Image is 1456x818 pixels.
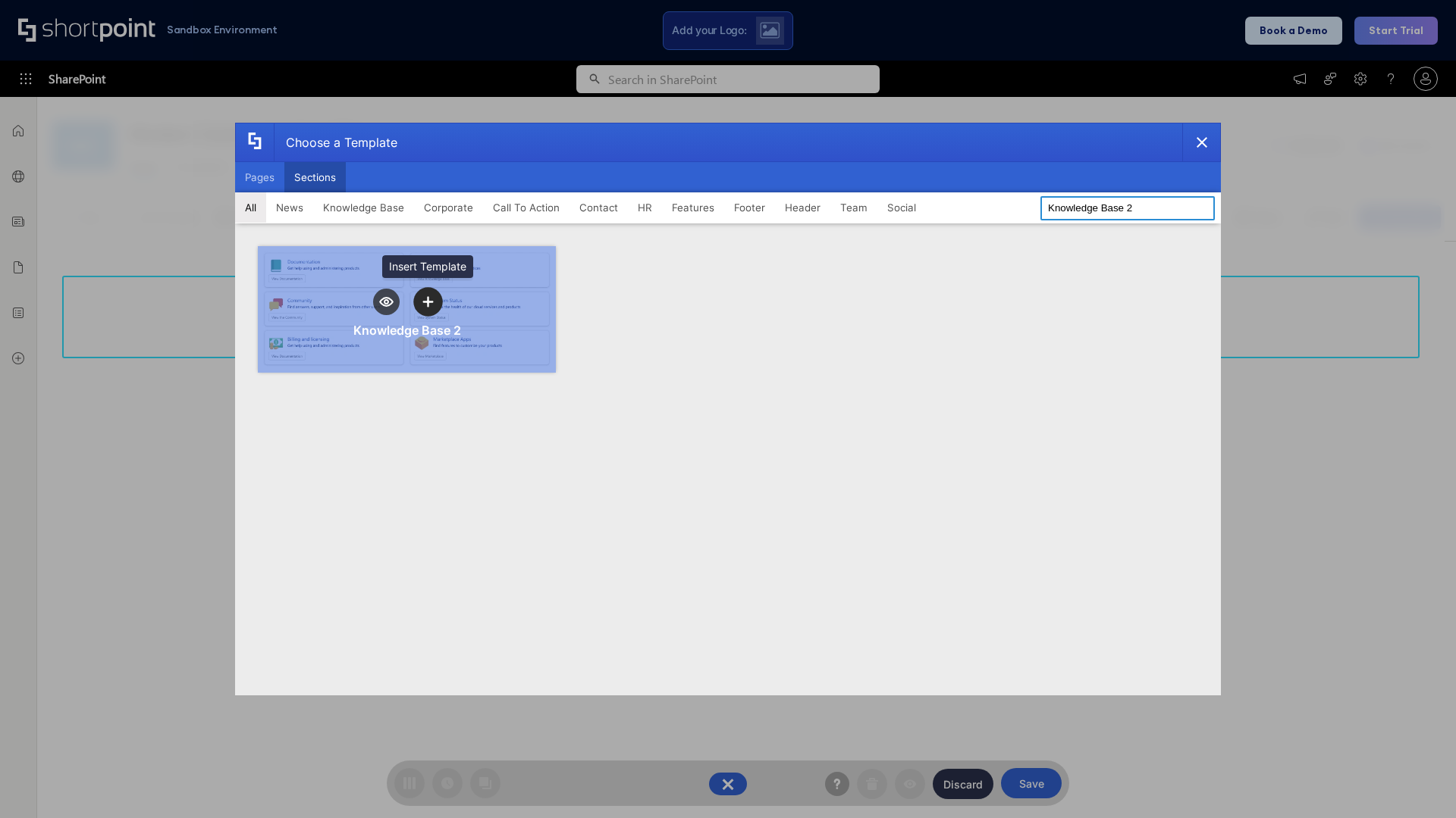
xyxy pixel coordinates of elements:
button: Pages [235,162,284,192]
button: Knowledge Base [313,192,414,223]
button: Social [877,192,926,223]
button: News [266,192,313,223]
div: Knowledge Base 2 [353,323,461,338]
button: Contact [570,192,628,223]
button: Call To Action [483,192,570,223]
button: Team [830,192,877,223]
input: Search [1040,196,1215,220]
button: All [235,192,266,223]
div: template selector [235,123,1221,695]
div: Choose a Template [274,123,397,161]
iframe: Chat Widget [1380,745,1456,818]
button: Sections [284,162,346,192]
button: Corporate [414,192,483,223]
button: HR [628,192,662,223]
button: Header [775,192,830,223]
button: Footer [724,192,775,223]
button: Features [662,192,724,223]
